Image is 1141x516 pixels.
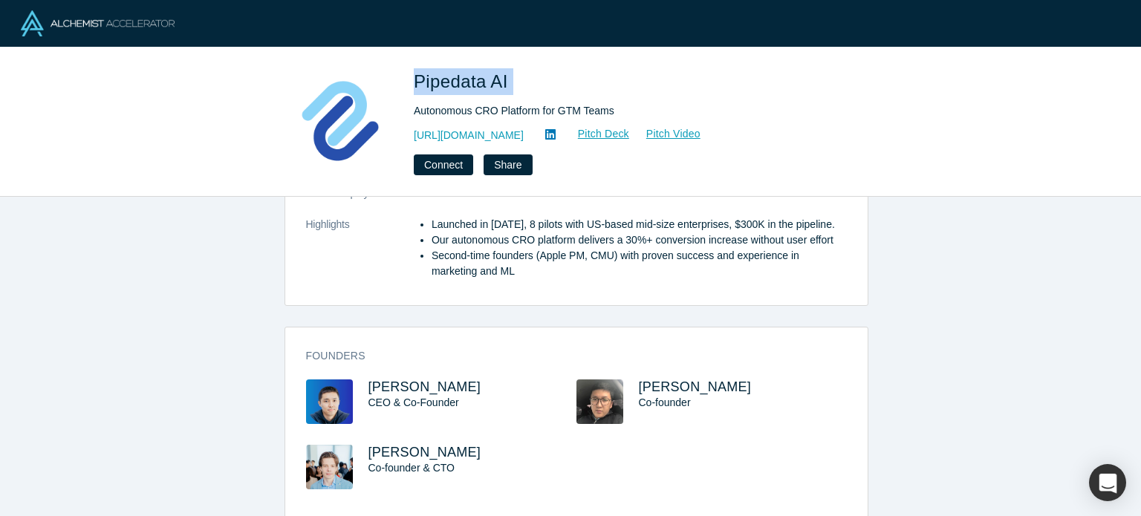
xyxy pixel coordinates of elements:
span: [PERSON_NAME] [368,445,481,460]
img: Yerzhan Assanov's Profile Image [306,379,353,424]
li: Launched in [DATE], 8 pilots with US-based mid-size enterprises, $300K in the pipeline. [432,217,847,232]
span: Co-founder [639,396,691,408]
button: Share [484,154,532,175]
a: Pitch Deck [562,125,630,143]
h3: Founders [306,348,826,364]
button: Connect [414,154,473,175]
span: Co-founder & CTO [368,462,455,474]
img: Pipedata AI's Logo [289,68,393,172]
span: Pipedata AI [414,71,513,91]
a: [URL][DOMAIN_NAME] [414,128,524,143]
a: [PERSON_NAME] [639,379,752,394]
img: Alchemist Logo [21,10,175,36]
li: Second-time founders (Apple PM, CMU) with proven success and experience in marketing and ML [432,248,847,279]
li: Our autonomous CRO platform delivers a 30%+ conversion increase without user effort [432,232,847,248]
a: [PERSON_NAME] [368,379,481,394]
dt: No. of Employees [306,186,420,217]
dt: Highlights [306,217,420,295]
a: Pitch Video [630,125,701,143]
img: Alex Kirillov's Profile Image [306,445,353,489]
div: Autonomous CRO Platform for GTM Teams [414,103,830,119]
span: CEO & Co-Founder [368,396,459,408]
img: Yerlan Kussainov's Profile Image [576,379,623,424]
